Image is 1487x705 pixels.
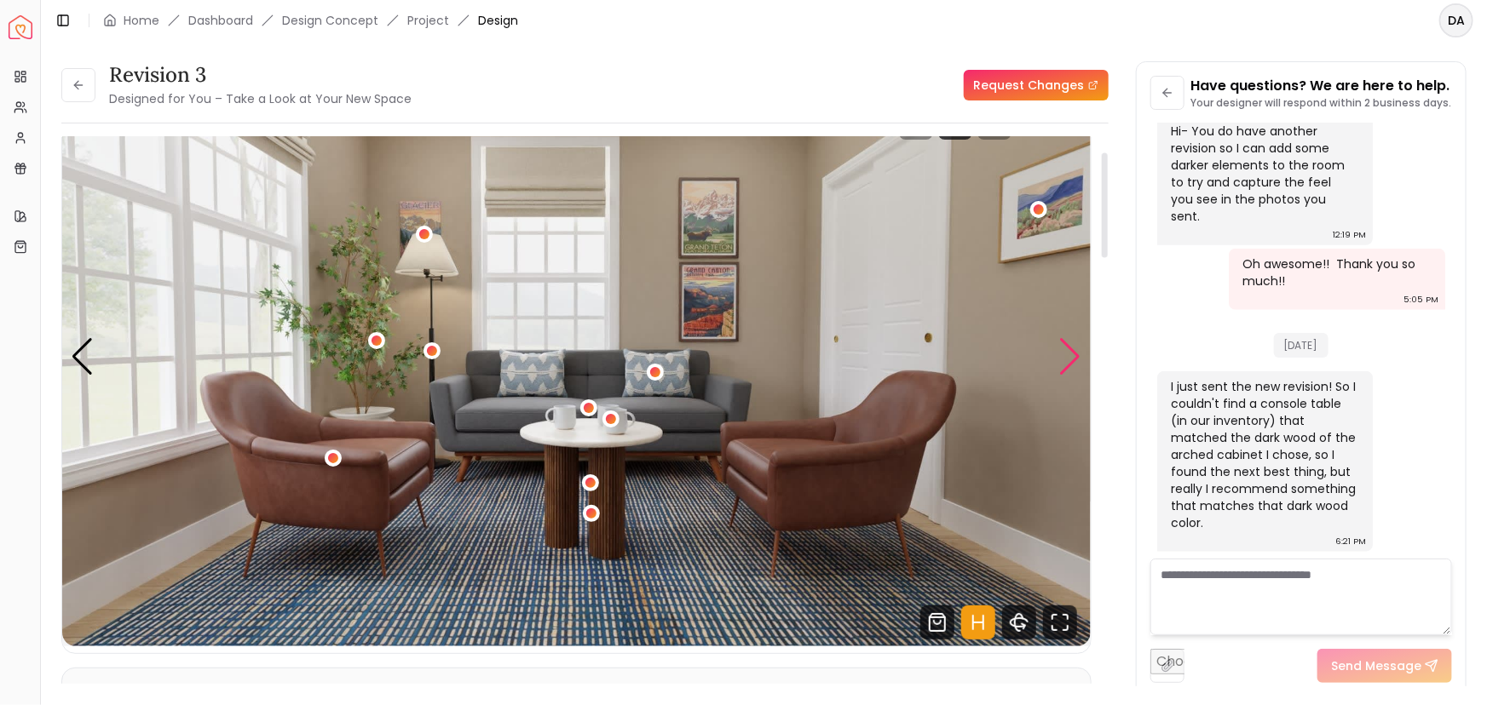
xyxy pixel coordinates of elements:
svg: Hotspots Toggle [961,605,995,639]
div: Previous slide [71,338,94,375]
p: Your designer will respond within 2 business days. [1191,96,1452,110]
img: Design Render 2 [62,68,1091,646]
svg: Shop Products from this design [920,605,954,639]
span: DA [1441,5,1472,36]
img: Spacejoy Logo [9,15,32,39]
button: DA [1439,3,1473,37]
span: Design [478,12,518,29]
small: Designed for You – Take a Look at Your New Space [109,90,412,107]
svg: Fullscreen [1043,605,1077,639]
a: Project [407,12,449,29]
svg: 360 View [1002,605,1036,639]
a: Spacejoy [9,15,32,39]
div: 12:19 PM [1333,226,1366,244]
span: [DATE] [1274,333,1329,358]
nav: breadcrumb [103,12,518,29]
li: Design Concept [282,12,378,29]
div: Hi- You do have another revision so I can add some darker elements to the room to try and capture... [1171,123,1357,225]
h3: Revision 3 [109,61,412,89]
p: Have questions? We are here to help. [1191,76,1452,96]
div: 5:05 PM [1403,291,1438,308]
a: Dashboard [188,12,253,29]
a: Home [124,12,159,29]
div: 1 / 5 [62,68,1091,646]
div: 6:21 PM [1335,533,1366,550]
div: I just sent the new revision! So I couldn't find a console table (in our inventory) that matched ... [1171,378,1357,531]
div: Oh awesome!! Thank you so much!! [1242,255,1428,289]
div: Carousel [62,68,1091,646]
a: Request Changes [964,70,1109,100]
div: Next slide [1059,338,1082,375]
